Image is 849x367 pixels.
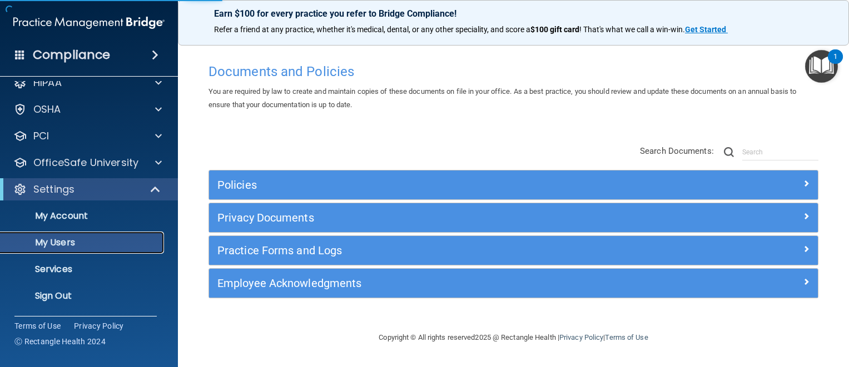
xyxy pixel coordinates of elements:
[7,237,159,248] p: My Users
[217,212,657,224] h5: Privacy Documents
[217,277,657,289] h5: Employee Acknowledgments
[530,25,579,34] strong: $100 gift card
[13,129,162,143] a: PCI
[217,242,810,259] a: Practice Forms and Logs
[33,156,138,169] p: OfficeSafe University
[33,47,110,63] h4: Compliance
[685,25,728,34] a: Get Started
[217,209,810,227] a: Privacy Documents
[311,320,717,355] div: Copyright © All rights reserved 2025 @ Rectangle Health | |
[805,50,838,83] button: Open Resource Center, 1 new notification
[217,176,810,194] a: Policies
[208,87,796,109] span: You are required by law to create and maintain copies of these documents on file in your office. ...
[33,103,61,116] p: OSHA
[217,179,657,191] h5: Policies
[14,336,106,347] span: Ⓒ Rectangle Health 2024
[33,129,49,143] p: PCI
[13,156,162,169] a: OfficeSafe University
[13,103,162,116] a: OSHA
[559,333,603,341] a: Privacy Policy
[640,146,714,156] span: Search Documents:
[214,25,530,34] span: Refer a friend at any practice, whether it's medical, dental, or any other speciality, and score a
[214,8,813,19] p: Earn $100 for every practice you refer to Bridge Compliance!
[74,320,124,331] a: Privacy Policy
[579,25,685,34] span: ! That's what we call a win-win.
[833,57,837,71] div: 1
[742,144,818,160] input: Search
[13,183,161,196] a: Settings
[7,264,159,275] p: Services
[217,244,657,257] h5: Practice Forms and Logs
[13,12,165,34] img: PMB logo
[605,333,648,341] a: Terms of Use
[13,76,162,89] a: HIPAA
[217,274,810,292] a: Employee Acknowledgments
[14,320,61,331] a: Terms of Use
[7,210,159,222] p: My Account
[33,76,62,89] p: HIPAA
[33,183,75,196] p: Settings
[685,25,726,34] strong: Get Started
[208,64,818,79] h4: Documents and Policies
[724,147,734,157] img: ic-search.3b580494.png
[7,290,159,301] p: Sign Out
